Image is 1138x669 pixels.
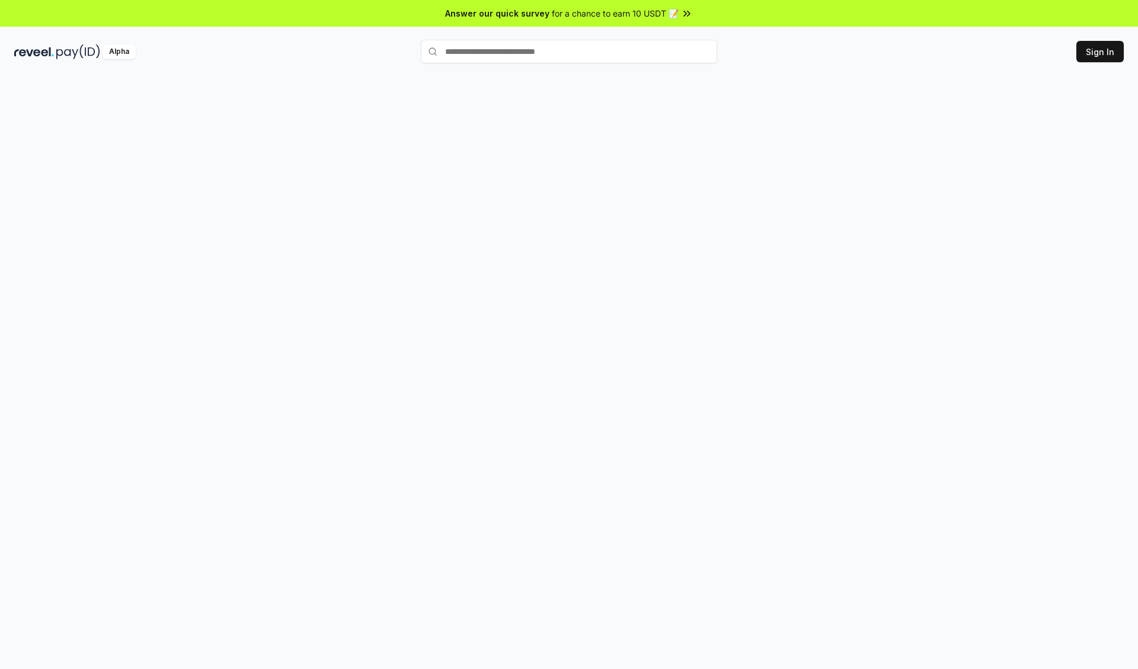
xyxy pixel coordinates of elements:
span: Answer our quick survey [445,7,549,20]
span: for a chance to earn 10 USDT 📝 [552,7,679,20]
div: Alpha [103,44,136,59]
button: Sign In [1076,41,1124,62]
img: reveel_dark [14,44,54,59]
img: pay_id [56,44,100,59]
